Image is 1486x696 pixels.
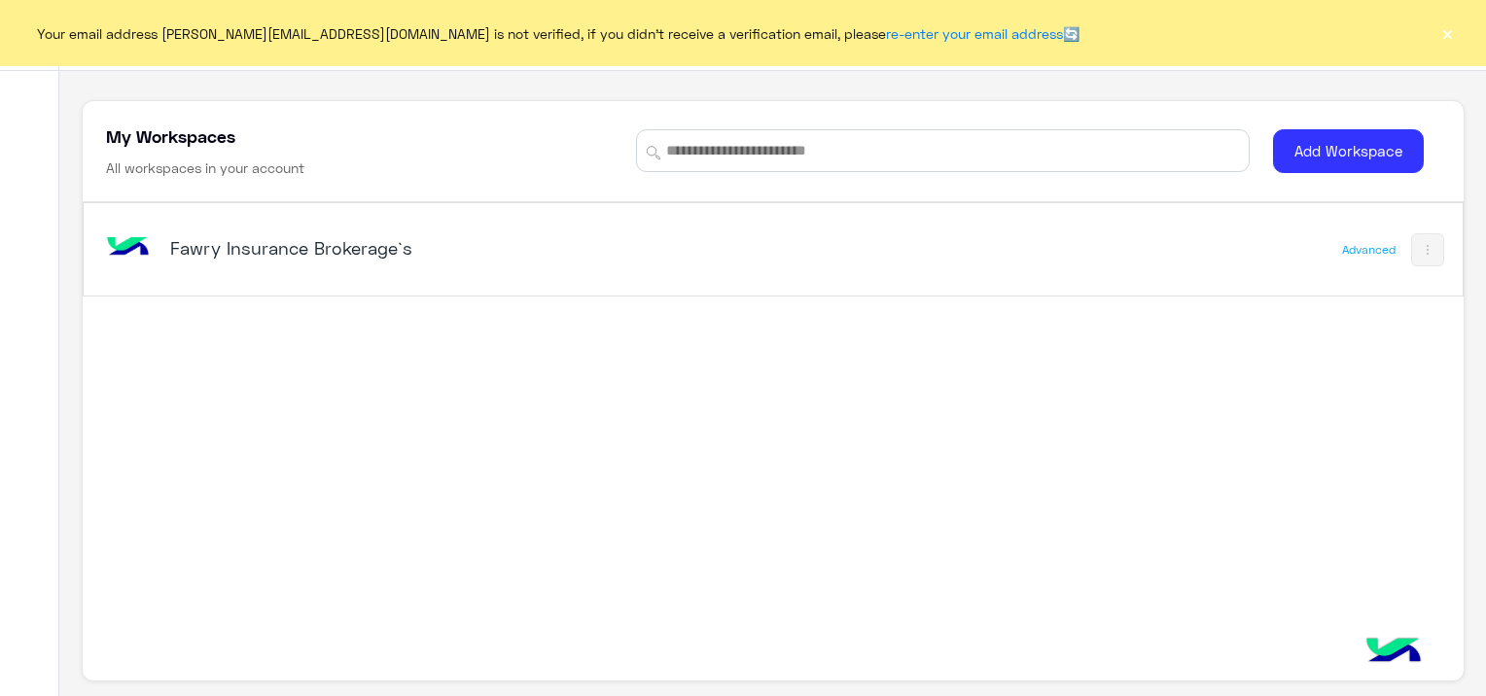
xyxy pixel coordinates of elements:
[106,158,304,178] h6: All workspaces in your account
[886,25,1063,42] a: re-enter your email address
[37,23,1079,44] span: Your email address [PERSON_NAME][EMAIL_ADDRESS][DOMAIN_NAME] is not verified, if you didn't recei...
[102,222,155,274] img: bot image
[170,236,654,260] h5: Fawry Insurance Brokerage`s
[106,124,235,148] h5: My Workspaces
[1360,618,1428,686] img: hulul-logo.png
[1273,129,1424,173] button: Add Workspace
[1437,23,1457,43] button: ×
[1342,242,1396,258] div: Advanced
